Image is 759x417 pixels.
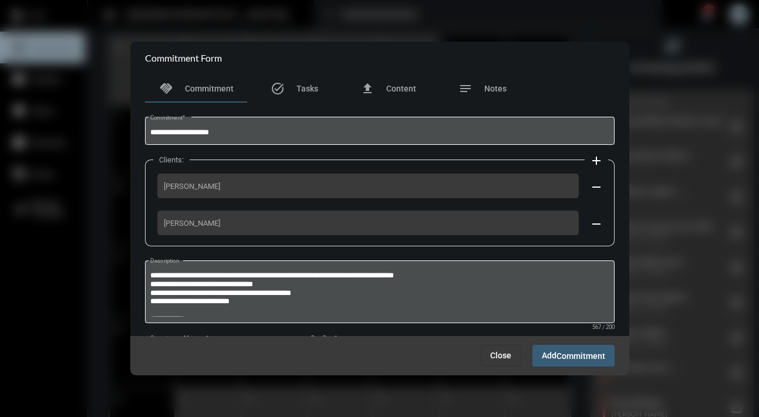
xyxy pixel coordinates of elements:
[490,351,511,360] span: Close
[145,52,222,63] h2: Commitment Form
[296,84,318,93] span: Tasks
[164,219,572,228] span: [PERSON_NAME]
[386,84,416,93] span: Content
[589,154,603,168] mat-icon: add
[542,351,605,360] span: Add
[484,84,507,93] span: Notes
[458,82,473,96] mat-icon: notes
[153,155,190,164] label: Clients:
[185,84,234,93] span: Commitment
[589,217,603,231] mat-icon: remove
[164,182,572,191] span: [PERSON_NAME]
[481,345,521,366] button: Close
[532,345,615,367] button: AddCommitment
[360,82,375,96] mat-icon: file_upload
[556,351,605,361] span: Commitment
[592,324,615,331] mat-hint: 567 / 200
[159,82,173,96] mat-icon: handshake
[271,82,285,96] mat-icon: task_alt
[589,180,603,194] mat-icon: remove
